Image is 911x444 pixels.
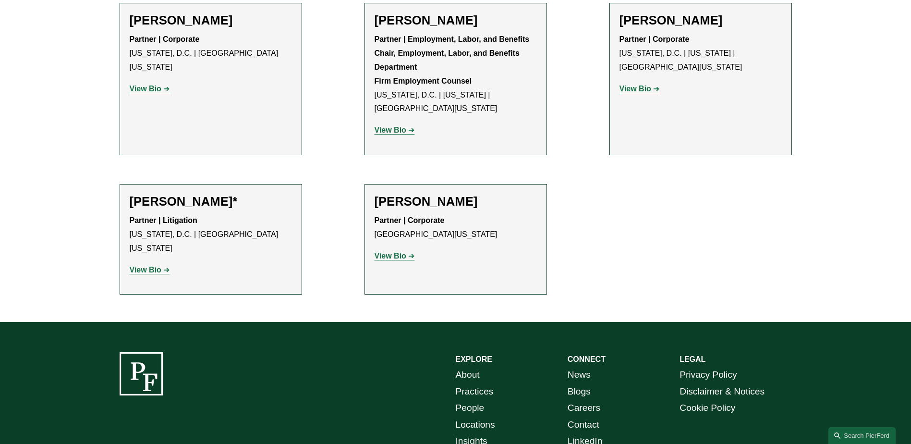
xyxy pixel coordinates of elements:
[680,400,735,417] a: Cookie Policy
[456,367,480,383] a: About
[680,355,705,363] strong: LEGAL
[456,417,495,433] a: Locations
[619,35,690,43] strong: Partner | Corporate
[375,126,415,134] a: View Bio
[680,383,765,400] a: Disclaimer & Notices
[568,417,599,433] a: Contact
[619,13,782,28] h2: [PERSON_NAME]
[456,400,485,417] a: People
[568,383,591,400] a: Blogs
[680,367,737,383] a: Privacy Policy
[130,194,292,209] h2: [PERSON_NAME]*
[568,355,606,363] strong: CONNECT
[130,85,170,93] a: View Bio
[375,252,406,260] strong: View Bio
[828,427,896,444] a: Search this site
[130,216,197,224] strong: Partner | Litigation
[130,266,170,274] a: View Bio
[130,266,161,274] strong: View Bio
[375,214,537,242] p: [GEOGRAPHIC_DATA][US_STATE]
[375,33,537,116] p: [US_STATE], D.C. | [US_STATE] | [GEOGRAPHIC_DATA][US_STATE]
[375,35,530,85] strong: Partner | Employment, Labor, and Benefits Chair, Employment, Labor, and Benefits Department Firm ...
[456,355,492,363] strong: EXPLORE
[375,126,406,134] strong: View Bio
[619,85,651,93] strong: View Bio
[130,33,292,74] p: [US_STATE], D.C. | [GEOGRAPHIC_DATA][US_STATE]
[456,383,494,400] a: Practices
[619,85,660,93] a: View Bio
[130,35,200,43] strong: Partner | Corporate
[130,85,161,93] strong: View Bio
[375,216,445,224] strong: Partner | Corporate
[568,400,600,417] a: Careers
[375,194,537,209] h2: [PERSON_NAME]
[130,214,292,255] p: [US_STATE], D.C. | [GEOGRAPHIC_DATA][US_STATE]
[130,13,292,28] h2: [PERSON_NAME]
[375,252,415,260] a: View Bio
[568,367,591,383] a: News
[619,33,782,74] p: [US_STATE], D.C. | [US_STATE] | [GEOGRAPHIC_DATA][US_STATE]
[375,13,537,28] h2: [PERSON_NAME]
